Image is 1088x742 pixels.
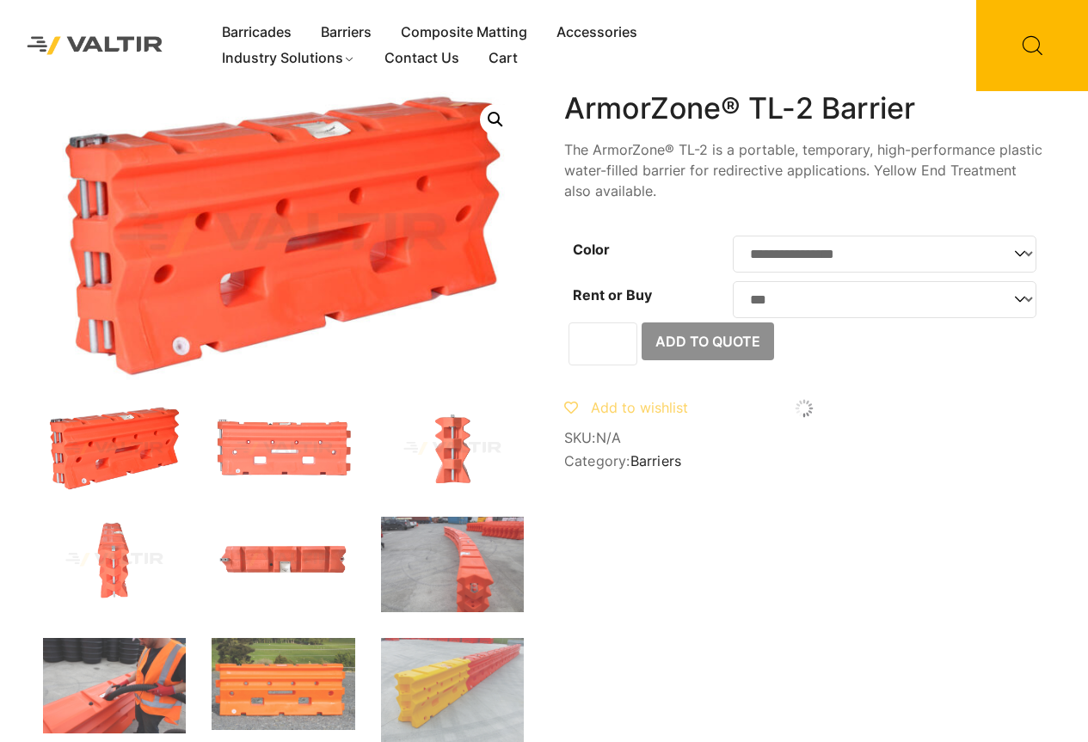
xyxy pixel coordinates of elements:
[43,517,186,603] img: Armorzone_Org_x1.jpg
[573,241,610,258] label: Color
[596,429,622,446] span: N/A
[564,453,1045,469] span: Category:
[212,406,354,492] img: Armorzone_Org_Front.jpg
[642,322,774,360] button: Add to Quote
[542,20,652,46] a: Accessories
[569,322,637,365] input: Product quantity
[207,20,306,46] a: Barricades
[630,452,682,469] a: Barriers
[212,638,354,729] img: ArmorZone-main-image-scaled-1.jpg
[386,20,542,46] a: Composite Matting
[564,91,1045,126] h1: ArmorZone® TL-2 Barrier
[381,517,524,612] img: IMG_8193-scaled-1.jpg
[207,46,370,71] a: Industry Solutions
[474,46,532,71] a: Cart
[370,46,474,71] a: Contact Us
[381,406,524,492] img: Armorzone_Org_Side.jpg
[43,91,524,380] img: ArmorZone_Org_3Q
[564,430,1045,446] span: SKU:
[564,139,1045,201] p: The ArmorZone® TL-2 is a portable, temporary, high-performance plastic water-filled barrier for r...
[573,286,652,304] label: Rent or Buy
[43,406,186,492] img: ArmorZone_Org_3Q.jpg
[212,517,354,603] img: Armorzone_Org_Top.jpg
[13,22,177,69] img: Valtir Rentals
[306,20,386,46] a: Barriers
[480,104,511,135] a: 🔍
[43,638,186,733] img: IMG_8185-scaled-1.jpg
